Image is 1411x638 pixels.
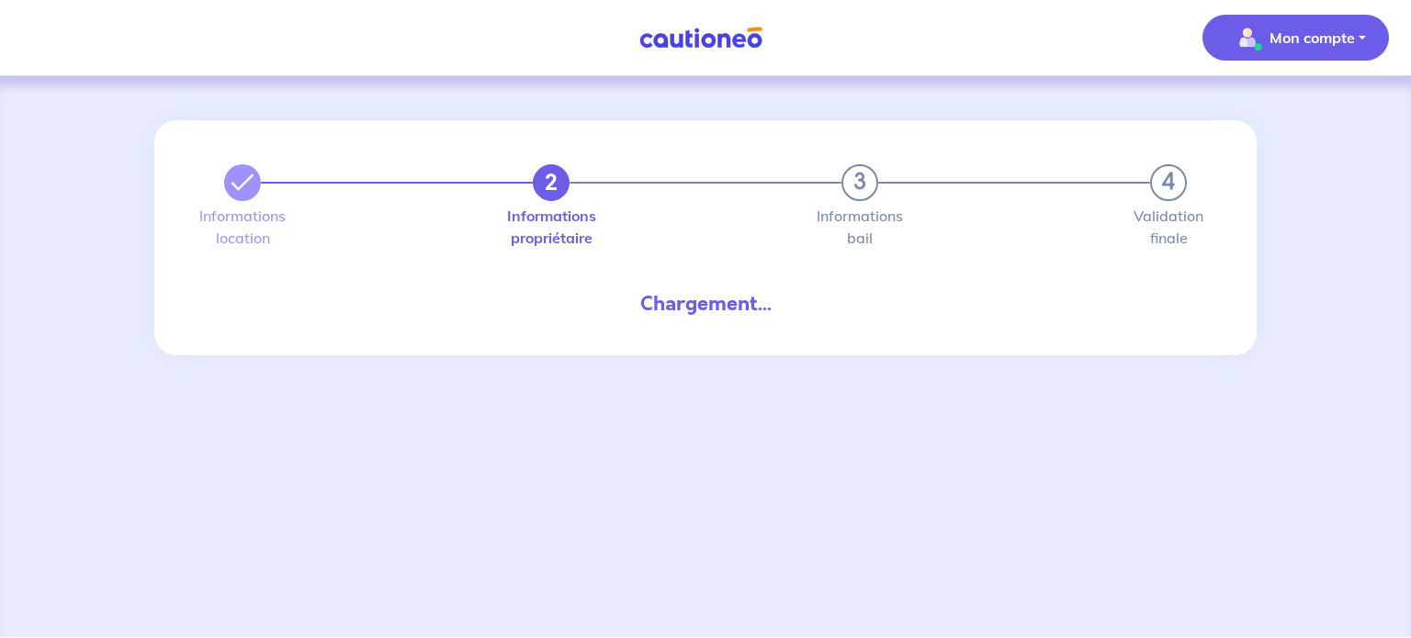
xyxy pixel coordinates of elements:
label: Validation finale [1150,208,1187,245]
div: Chargement... [209,289,1202,319]
img: illu_account_valid_menu.svg [1233,23,1262,52]
label: Informations bail [841,208,878,245]
img: Cautioneo [632,27,770,50]
button: illu_account_valid_menu.svgMon compte [1202,15,1389,61]
label: Informations location [224,208,261,245]
button: 2 [533,164,570,201]
p: Mon compte [1270,27,1355,49]
label: Informations propriétaire [533,208,570,245]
